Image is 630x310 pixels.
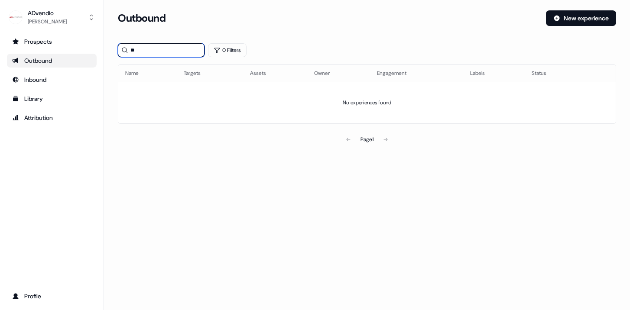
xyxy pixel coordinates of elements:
[12,292,91,300] div: Profile
[12,56,91,65] div: Outbound
[7,54,97,68] a: Go to outbound experience
[546,10,616,26] button: New experience
[12,113,91,122] div: Attribution
[7,92,97,106] a: Go to templates
[177,65,243,82] th: Targets
[370,65,463,82] th: Engagement
[12,75,91,84] div: Inbound
[12,94,91,103] div: Library
[243,65,307,82] th: Assets
[7,7,97,28] button: ADvendio[PERSON_NAME]
[360,135,373,144] div: Page 1
[208,43,247,57] button: 0 Filters
[525,65,586,82] th: Status
[28,9,67,17] div: ADvendio
[12,37,91,46] div: Prospects
[118,65,177,82] th: Name
[118,82,616,123] td: No experiences found
[463,65,525,82] th: Labels
[118,12,166,25] h3: Outbound
[7,111,97,125] a: Go to attribution
[28,17,67,26] div: [PERSON_NAME]
[307,65,370,82] th: Owner
[7,35,97,48] a: Go to prospects
[7,73,97,87] a: Go to Inbound
[7,289,97,303] a: Go to profile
